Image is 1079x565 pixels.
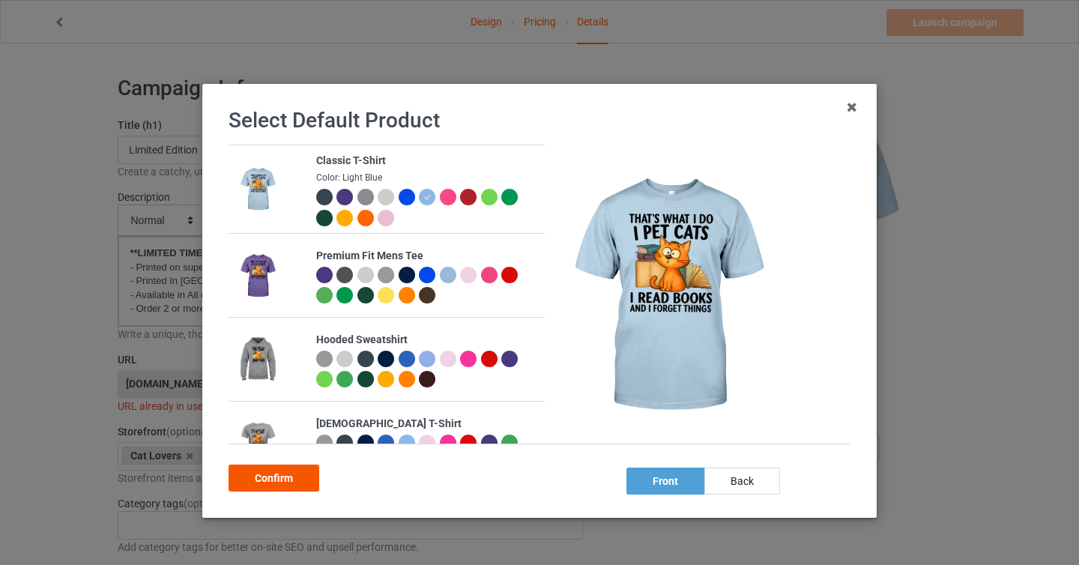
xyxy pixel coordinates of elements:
img: heather_texture.png [357,189,374,205]
div: Classic T-Shirt [316,154,537,169]
div: back [704,468,780,495]
div: Hooded Sweatshirt [316,333,537,348]
h1: Select Default Product [229,107,850,134]
div: Confirm [229,465,319,492]
div: Color: Light Blue [316,172,537,184]
div: Premium Fit Mens Tee [316,249,537,264]
img: heather_texture.png [378,267,394,283]
div: [DEMOGRAPHIC_DATA] T-Shirt [316,417,537,432]
div: front [626,468,704,495]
